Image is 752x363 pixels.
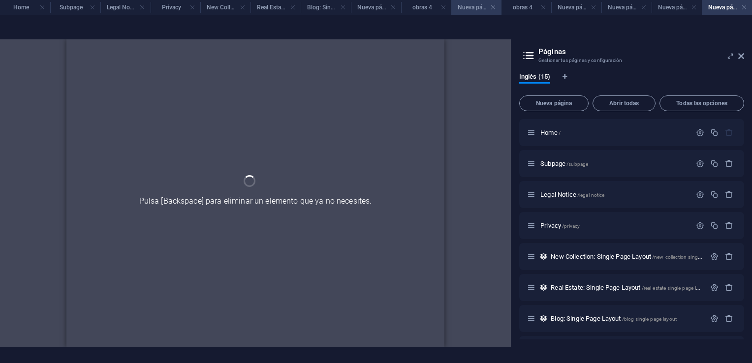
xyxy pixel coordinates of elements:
div: Eliminar [725,314,733,323]
div: Subpage/subpage [537,160,691,167]
span: /legal-notice [577,192,605,198]
span: Inglés (15) [519,71,550,85]
span: /blog-single-page-layout [622,316,677,322]
div: Duplicar [710,128,719,137]
div: Duplicar [710,221,719,230]
span: Haz clic para abrir la página [551,253,729,260]
span: Haz clic para abrir la página [551,315,677,322]
h4: Nueva página 1 [551,2,601,13]
div: Configuración [710,252,719,261]
div: Eliminar [725,190,733,199]
div: Pestañas de idiomas [519,73,744,91]
span: /privacy [562,223,580,229]
div: Configuración [696,221,704,230]
div: Configuración [696,190,704,199]
div: Duplicar [710,190,719,199]
div: Blog: Single Page Layout/blog-single-page-layout [548,315,705,322]
h4: New Collection: Single Page Layout [200,2,251,13]
span: Haz clic para abrir la página [540,222,580,229]
h4: Nueva página 4 [652,2,702,13]
div: Este diseño se usa como una plantilla para todos los elementos (como por ejemplo un post de un bl... [539,283,548,292]
h4: Nueva página [351,2,401,13]
h4: Blog: Single Page Layout [301,2,351,13]
span: /real-estate-single-page-layout [642,285,709,291]
div: Configuración [696,128,704,137]
h4: Legal Notice [100,2,151,13]
h4: Subpage [50,2,100,13]
h4: Nueva página 3 [601,2,652,13]
div: Home/ [537,129,691,136]
div: Eliminar [725,252,733,261]
h4: obras 4 [501,2,552,13]
button: Abrir todas [593,95,656,111]
span: Haz clic para abrir la página [540,191,604,198]
div: Real Estate: Single Page Layout/real-estate-single-page-layout [548,284,705,291]
div: Configuración [696,159,704,168]
span: Haz clic para abrir la página [540,160,588,167]
div: Eliminar [725,221,733,230]
span: / [559,130,561,136]
div: Configuración [710,314,719,323]
h4: Nueva página 2 [451,2,501,13]
div: Legal Notice/legal-notice [537,191,691,198]
span: Haz clic para abrir la página [540,129,561,136]
div: Configuración [710,283,719,292]
h3: Gestionar tus páginas y configuración [538,56,724,65]
div: Duplicar [710,159,719,168]
h4: obras 4 [401,2,451,13]
div: Privacy/privacy [537,222,691,229]
div: Eliminar [725,159,733,168]
h4: Privacy [151,2,201,13]
span: Haz clic para abrir la página [551,284,709,291]
span: /subpage [566,161,588,167]
span: /new-collection-single-page-layout [652,254,729,260]
h2: Páginas [538,47,744,56]
span: Todas las opciones [664,100,740,106]
div: La página principal no puede eliminarse [725,128,733,137]
div: Este diseño se usa como una plantilla para todos los elementos (como por ejemplo un post de un bl... [539,314,548,323]
div: Eliminar [725,283,733,292]
button: Todas las opciones [659,95,744,111]
span: Nueva página [524,100,584,106]
div: New Collection: Single Page Layout/new-collection-single-page-layout [548,253,705,260]
h4: Real Estate: Single Page Layout [251,2,301,13]
h4: Nueva página 5 [702,2,752,13]
div: Este diseño se usa como una plantilla para todos los elementos (como por ejemplo un post de un bl... [539,252,548,261]
span: Abrir todas [597,100,651,106]
button: Nueva página [519,95,589,111]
